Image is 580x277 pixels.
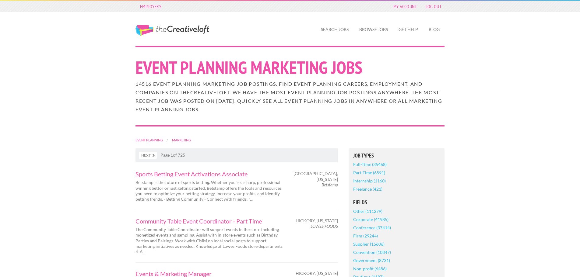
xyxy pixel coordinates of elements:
[354,23,393,36] a: Browse Jobs
[353,232,378,240] a: Firm (29244)
[353,207,382,215] a: Other (111279)
[172,138,191,142] a: Marketing
[137,2,164,11] a: Employers
[296,218,338,223] span: Hickory, [US_STATE]
[139,152,157,159] a: Next
[353,185,382,193] a: Freelance (421)
[353,248,391,256] a: Convention (10847)
[353,200,440,205] h5: Fields
[135,138,163,142] a: Event Planning
[135,80,445,114] h2: 14516 Event Planning Marketing job postings. Find Event Planning careers, employment, and compani...
[316,23,353,36] a: Search Jobs
[322,182,338,187] em: Betstamp
[296,271,338,276] span: Hickory, [US_STATE]
[135,171,285,177] a: Sports Betting Event Activations Associate
[135,25,209,36] a: The Creative Loft
[353,177,386,185] a: Internship (1160)
[394,23,423,36] a: Get Help
[135,148,338,162] nav: of 725
[353,256,390,265] a: Government (8731)
[135,180,285,202] p: Betstamp is the future of sports betting. Whether you're a sharp, professional winning bettor or ...
[353,168,385,177] a: Part-Time (6591)
[135,227,285,254] p: The Community Table Coordinator will support events in the store including monetized events and s...
[160,152,173,158] strong: Page 1
[311,223,338,229] em: LOWES FOODS
[353,223,391,232] a: Conference (37414)
[353,215,388,223] a: Corporate (41985)
[390,2,420,11] a: My Account
[135,218,285,224] a: Community Table Event Coordinator - Part Time
[353,265,387,273] a: Non-profit (6486)
[353,153,440,158] h5: Job Types
[135,59,445,76] h1: Event Planning Marketing jobs
[135,271,285,277] a: Events & Marketing Manager
[424,23,445,36] a: Blog
[353,240,385,248] a: Supplier (15606)
[423,2,445,11] a: Log Out
[353,160,387,168] a: Full-Time (35468)
[294,171,338,182] span: [GEOGRAPHIC_DATA], [US_STATE]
